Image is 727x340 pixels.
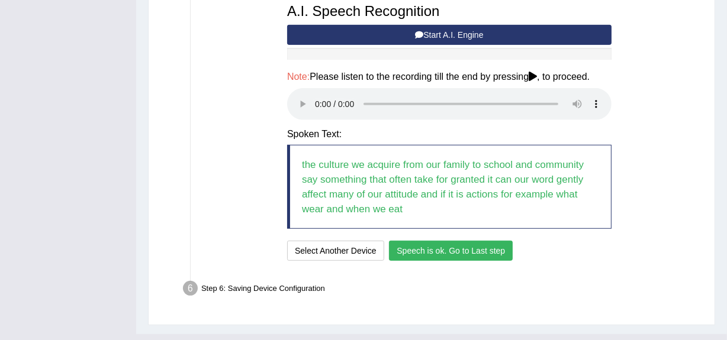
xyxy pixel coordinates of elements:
[287,241,384,261] button: Select Another Device
[287,145,612,229] blockquote: the culture we acquire from our family to school and community say something that often take for ...
[287,72,310,82] span: Note:
[287,72,612,82] h4: Please listen to the recording till the end by pressing , to proceed.
[287,25,612,45] button: Start A.I. Engine
[178,277,709,303] div: Step 6: Saving Device Configuration
[287,4,612,19] h3: A.I. Speech Recognition
[389,241,513,261] button: Speech is ok. Go to Last step
[287,129,612,140] h4: Spoken Text:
